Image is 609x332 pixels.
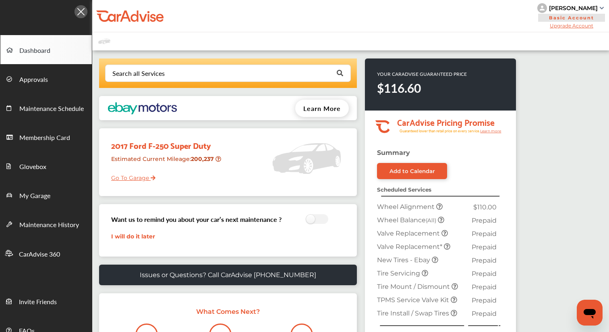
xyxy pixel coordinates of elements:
img: sCxJUJ+qAmfqhQGDUl18vwLg4ZYJ6CxN7XmbOMBAAAAAElFTkSuQmCC [600,7,604,9]
a: Go To Garage [105,168,155,184]
span: Invite Friends [19,297,57,307]
img: placeholder_car.5a1ece94.svg [272,132,341,185]
strong: $116.60 [377,79,421,96]
p: YOUR CARADVISE GUARANTEED PRICE [377,71,467,77]
span: Basic Account [538,14,605,22]
div: Estimated Current Mileage : [105,152,223,173]
p: Issues or Questions? Call CarAdvise [PHONE_NUMBER] [140,271,316,279]
div: 2017 Ford F-250 Super Duty [105,132,223,152]
span: Tire Servicing [377,269,422,277]
span: Maintenance History [19,220,79,230]
strong: Summary [377,149,410,157]
div: [PERSON_NAME] [549,4,598,12]
img: knH8PDtVvWoAbQRylUukY18CTiRevjo20fAtgn5MLBQj4uumYvk2MzTtcAIzfGAtb1XOLVMAvhLuqoNAbL4reqehy0jehNKdM... [537,3,547,13]
span: Prepaid [472,270,497,278]
p: What Comes Next? [107,308,349,315]
a: Approvals [0,64,92,93]
div: Search all Services [112,70,165,77]
span: Approvals [19,75,48,85]
img: Icon.5fd9dcc7.svg [75,5,87,18]
tspan: Learn more [480,129,501,133]
span: Tire Mount / Dismount [377,283,452,290]
span: Wheel Balance [377,216,438,224]
small: (All) [426,217,436,223]
tspan: Guaranteed lower than retail price on every service. [400,128,480,134]
iframe: Button to launch messaging window [577,300,603,326]
a: Add to Calendar [377,163,447,179]
a: Glovebox [0,151,92,180]
span: Maintenance Schedule [19,104,84,114]
span: Dashboard [19,46,50,56]
span: $110.00 [473,203,497,211]
span: Prepaid [472,217,497,224]
a: Maintenance History [0,209,92,238]
span: Tire Install / Swap Tires [377,309,451,317]
a: Maintenance Schedule [0,93,92,122]
a: Issues or Questions? Call CarAdvise [PHONE_NUMBER] [99,265,357,285]
div: Add to Calendar [389,168,435,174]
span: Valve Replacement [377,230,441,237]
span: Prepaid [472,297,497,304]
a: My Garage [0,180,92,209]
h3: Want us to remind you about your car’s next maintenance ? [111,215,282,224]
span: Glovebox [19,162,46,172]
span: New Tires - Ebay [377,256,432,264]
tspan: CarAdvise Pricing Promise [397,115,495,129]
span: My Garage [19,191,50,201]
span: Membership Card [19,133,70,143]
span: Prepaid [472,243,497,251]
strong: Scheduled Services [377,186,431,193]
strong: 200,237 [191,155,215,163]
span: Prepaid [472,257,497,264]
span: Prepaid [472,310,497,317]
a: Dashboard [0,35,92,64]
span: Learn More [303,104,341,113]
a: I will do it later [111,233,155,240]
img: placeholder_car.fcab19be.svg [98,36,110,46]
span: TPMS Service Valve Kit [377,296,451,304]
span: Prepaid [472,283,497,291]
span: Prepaid [472,230,497,238]
span: CarAdvise 360 [19,249,60,260]
a: Membership Card [0,122,92,151]
span: Wheel Alignment [377,203,436,211]
span: Valve Replacement* [377,243,444,251]
span: Upgrade Account [537,23,606,29]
